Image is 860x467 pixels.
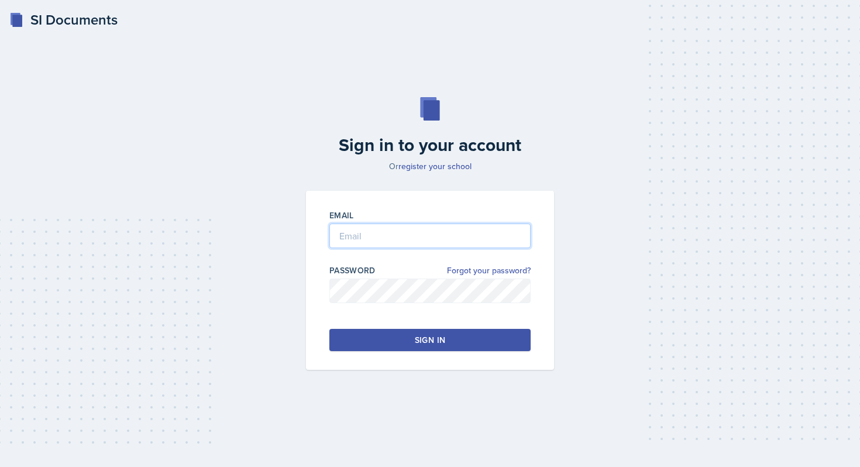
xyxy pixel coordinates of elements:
[329,210,354,221] label: Email
[299,160,561,172] p: Or
[398,160,472,172] a: register your school
[329,329,531,351] button: Sign in
[415,334,445,346] div: Sign in
[329,224,531,248] input: Email
[299,135,561,156] h2: Sign in to your account
[447,265,531,277] a: Forgot your password?
[9,9,118,30] a: SI Documents
[329,265,376,276] label: Password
